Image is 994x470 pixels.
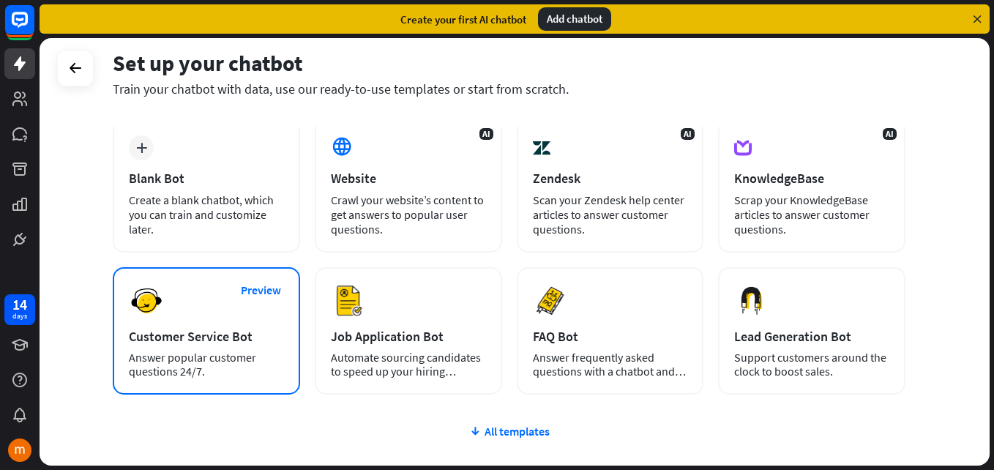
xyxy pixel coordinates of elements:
div: Scrap your KnowledgeBase articles to answer customer questions. [734,193,889,236]
span: AI [883,128,897,140]
div: Scan your Zendesk help center articles to answer customer questions. [533,193,688,236]
div: days [12,311,27,321]
div: Automate sourcing candidates to speed up your hiring process. [331,351,486,378]
div: FAQ Bot [533,328,688,345]
div: KnowledgeBase [734,170,889,187]
div: Website [331,170,486,187]
div: Train your chatbot with data, use our ready-to-use templates or start from scratch. [113,81,905,97]
a: 14 days [4,294,35,325]
div: Crawl your website’s content to get answers to popular user questions. [331,193,486,236]
div: Add chatbot [538,7,611,31]
div: Answer popular customer questions 24/7. [129,351,284,378]
div: Customer Service Bot [129,328,284,345]
i: plus [136,143,147,153]
button: Open LiveChat chat widget [12,6,56,50]
div: 14 [12,298,27,311]
div: Zendesk [533,170,688,187]
div: Job Application Bot [331,328,486,345]
div: Answer frequently asked questions with a chatbot and save your time. [533,351,688,378]
div: Create your first AI chatbot [400,12,526,26]
div: Lead Generation Bot [734,328,889,345]
div: All templates [113,424,905,439]
div: Create a blank chatbot, which you can train and customize later. [129,193,284,236]
div: Blank Bot [129,170,284,187]
span: AI [479,128,493,140]
div: Set up your chatbot [113,49,905,77]
button: Preview [232,277,291,304]
div: Support customers around the clock to boost sales. [734,351,889,378]
span: AI [681,128,695,140]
